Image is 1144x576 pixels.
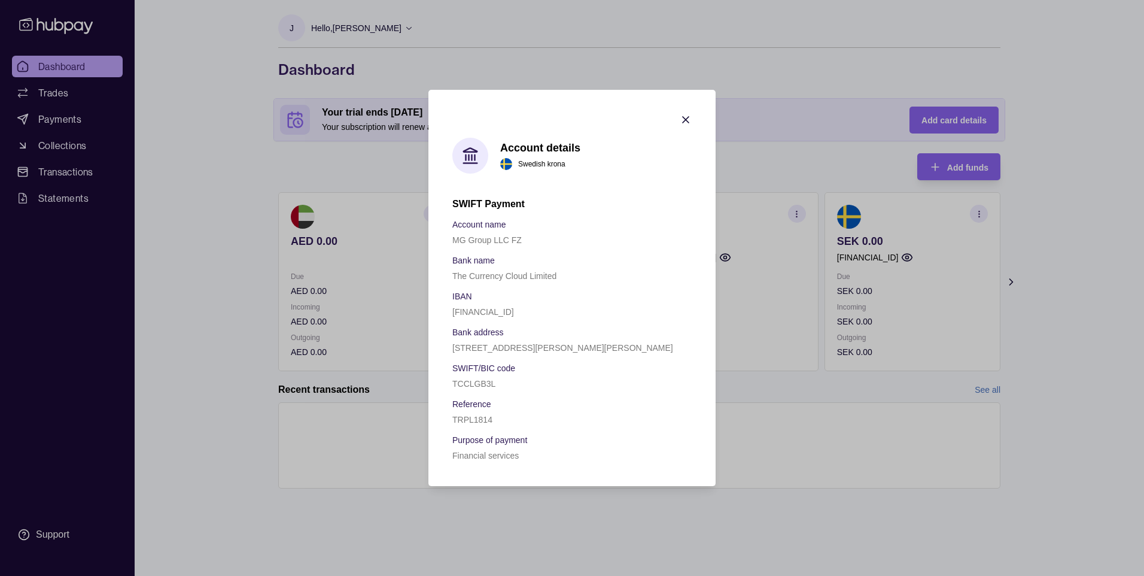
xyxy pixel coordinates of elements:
[452,198,692,211] h2: SWIFT Payment
[452,256,495,265] p: Bank name
[452,271,556,281] p: The Currency Cloud Limited
[452,328,504,337] p: Bank address
[452,415,492,425] p: TRPL1814
[452,451,519,460] p: Financial services
[452,307,514,317] p: [FINANCIAL_ID]
[452,292,472,301] p: IBAN
[452,235,522,245] p: MG Group LLC FZ
[452,399,491,409] p: Reference
[452,343,673,353] p: [STREET_ADDRESS][PERSON_NAME][PERSON_NAME]
[500,141,580,154] h1: Account details
[500,158,512,170] img: se
[452,220,506,229] p: Account name
[452,435,527,445] p: Purpose of payment
[518,157,565,171] p: Swedish krona
[452,379,495,389] p: TCCLGB3L
[452,363,515,373] p: SWIFT/BIC code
